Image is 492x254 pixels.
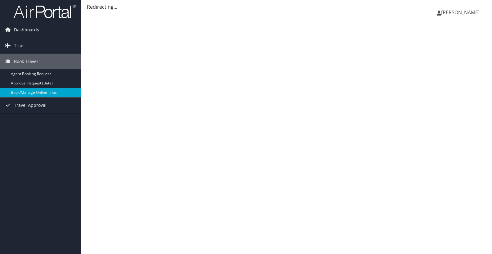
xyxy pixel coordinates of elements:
[441,9,480,16] span: [PERSON_NAME]
[14,54,38,69] span: Book Travel
[437,3,486,22] a: [PERSON_NAME]
[14,4,76,19] img: airportal-logo.png
[14,22,39,38] span: Dashboards
[14,98,47,113] span: Travel Approval
[14,38,25,53] span: Trips
[87,3,486,11] div: Redirecting...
